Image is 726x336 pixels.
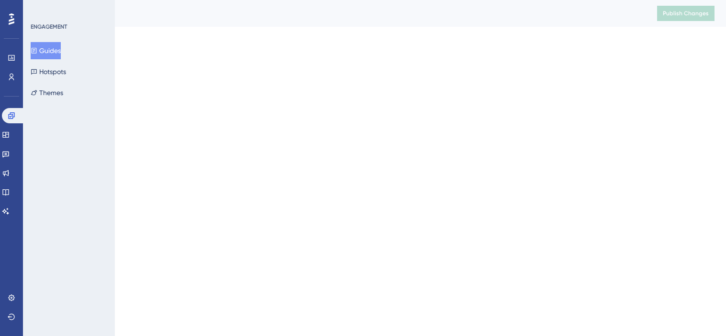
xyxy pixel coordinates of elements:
[663,10,709,17] span: Publish Changes
[657,6,715,21] button: Publish Changes
[31,23,67,31] div: ENGAGEMENT
[31,84,63,101] button: Themes
[31,63,66,80] button: Hotspots
[31,42,61,59] button: Guides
